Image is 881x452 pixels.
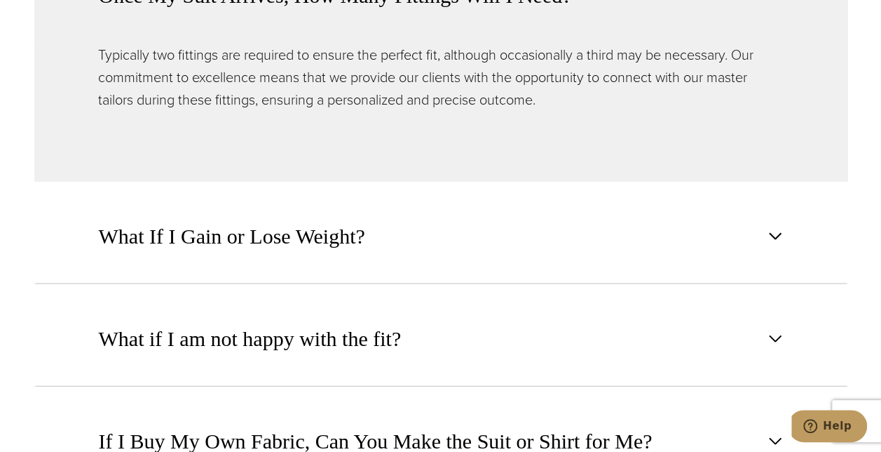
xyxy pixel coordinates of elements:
[34,43,847,181] div: Once My Suit Arrives, How Many Fittings Will I Need?
[34,188,847,284] button: What If I Gain or Lose Weight?
[99,220,365,251] span: What If I Gain or Lose Weight?
[98,43,784,110] p: Typically two fittings are required to ensure the perfect fit, although occasionally a third may ...
[791,410,867,445] iframe: Opens a widget where you can chat to one of our agents
[99,323,402,354] span: What if I am not happy with the fit?
[34,291,847,386] button: What if I am not happy with the fit?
